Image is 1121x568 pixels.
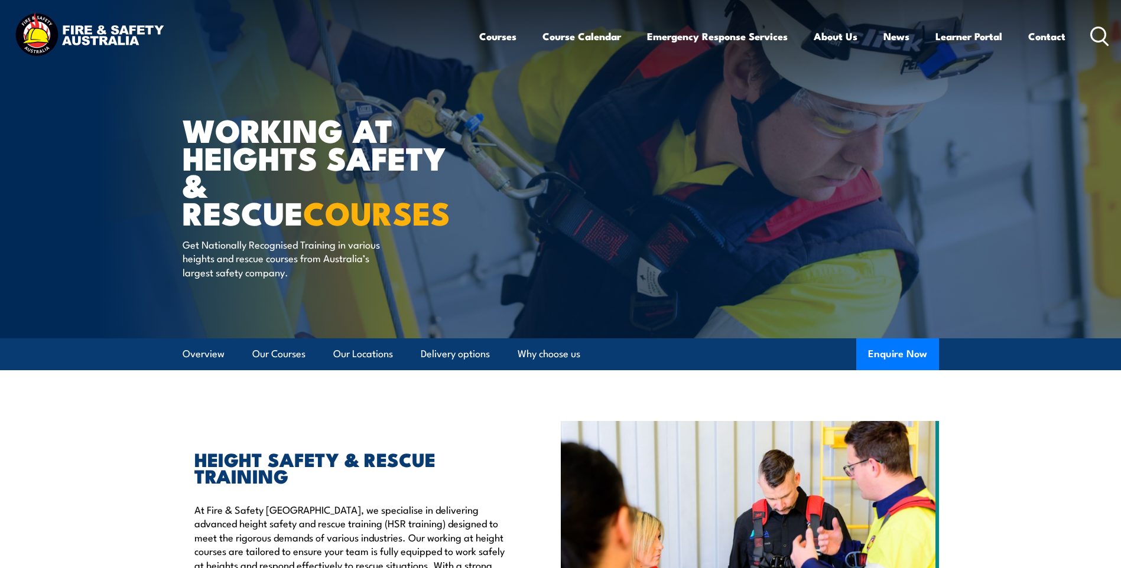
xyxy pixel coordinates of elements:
a: Contact [1028,21,1065,52]
a: News [883,21,909,52]
button: Enquire Now [856,338,939,370]
a: Why choose us [518,338,580,370]
h1: WORKING AT HEIGHTS SAFETY & RESCUE [183,116,475,226]
a: Delivery options [421,338,490,370]
a: Emergency Response Services [647,21,788,52]
h2: HEIGHT SAFETY & RESCUE TRAINING [194,451,506,484]
a: Course Calendar [542,21,621,52]
a: Learner Portal [935,21,1002,52]
a: Overview [183,338,225,370]
a: Our Locations [333,338,393,370]
strong: COURSES [303,187,450,236]
a: Courses [479,21,516,52]
a: About Us [814,21,857,52]
a: Our Courses [252,338,306,370]
p: Get Nationally Recognised Training in various heights and rescue courses from Australia’s largest... [183,237,398,279]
